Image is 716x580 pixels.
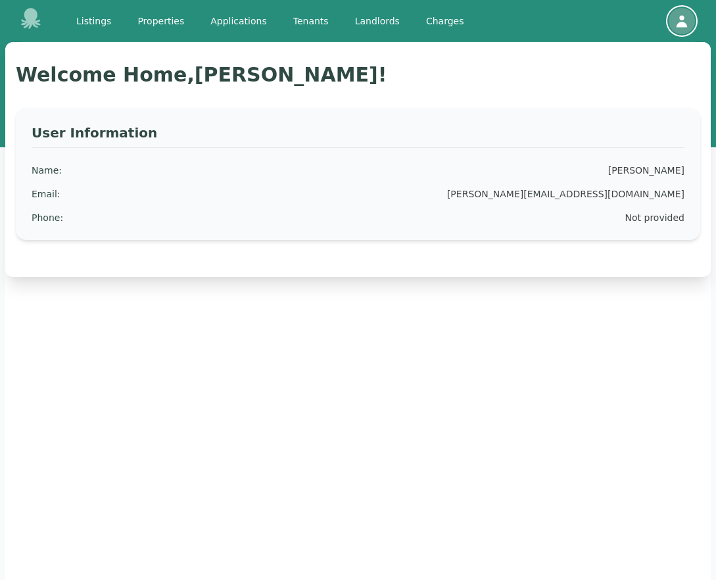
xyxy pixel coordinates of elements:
[418,9,472,33] a: Charges
[625,211,684,224] div: Not provided
[203,9,275,33] a: Applications
[285,9,337,33] a: Tenants
[447,187,684,201] div: [PERSON_NAME][EMAIL_ADDRESS][DOMAIN_NAME]
[347,9,408,33] a: Landlords
[32,211,63,224] div: Phone :
[68,9,119,33] a: Listings
[32,164,62,177] div: Name :
[130,9,192,33] a: Properties
[16,63,700,87] h1: Welcome Home, [PERSON_NAME] !
[608,164,684,177] div: [PERSON_NAME]
[32,124,684,148] h3: User Information
[32,187,60,201] div: Email :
